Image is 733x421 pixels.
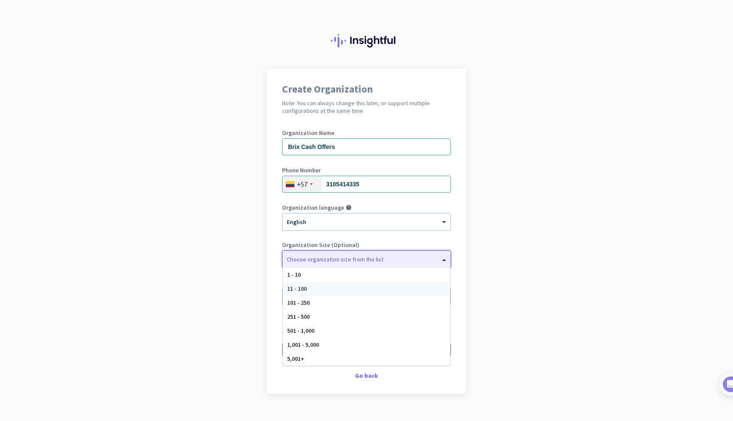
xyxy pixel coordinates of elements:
span: 251 - 500 [287,313,310,320]
h2: Note: You can always change this later, or support multiple configurations at the same time [282,99,451,115]
img: Insightful [331,34,402,48]
span: 5,001+ [287,355,304,362]
span: 1 - 10 [287,271,301,278]
h1: Create Organization [282,84,451,94]
label: Organization Size (Optional) [282,242,451,248]
div: Go back [282,373,451,379]
span: 101 - 250 [287,299,310,306]
label: Organization Time Zone [282,279,451,285]
i: help [346,205,352,210]
label: Organization language [282,205,344,210]
label: Organization Name [282,130,451,136]
span: 1,001 - 5,000 [287,341,319,348]
span: 501 - 1,000 [287,327,314,334]
button: Create Organization [282,342,451,357]
div: Options List [283,268,450,366]
input: What is the name of your organization? [282,138,451,155]
div: +57 [297,180,308,188]
span: 11 - 100 [287,285,307,292]
label: Phone Number [282,167,451,173]
input: 601 2345678 [282,176,451,193]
